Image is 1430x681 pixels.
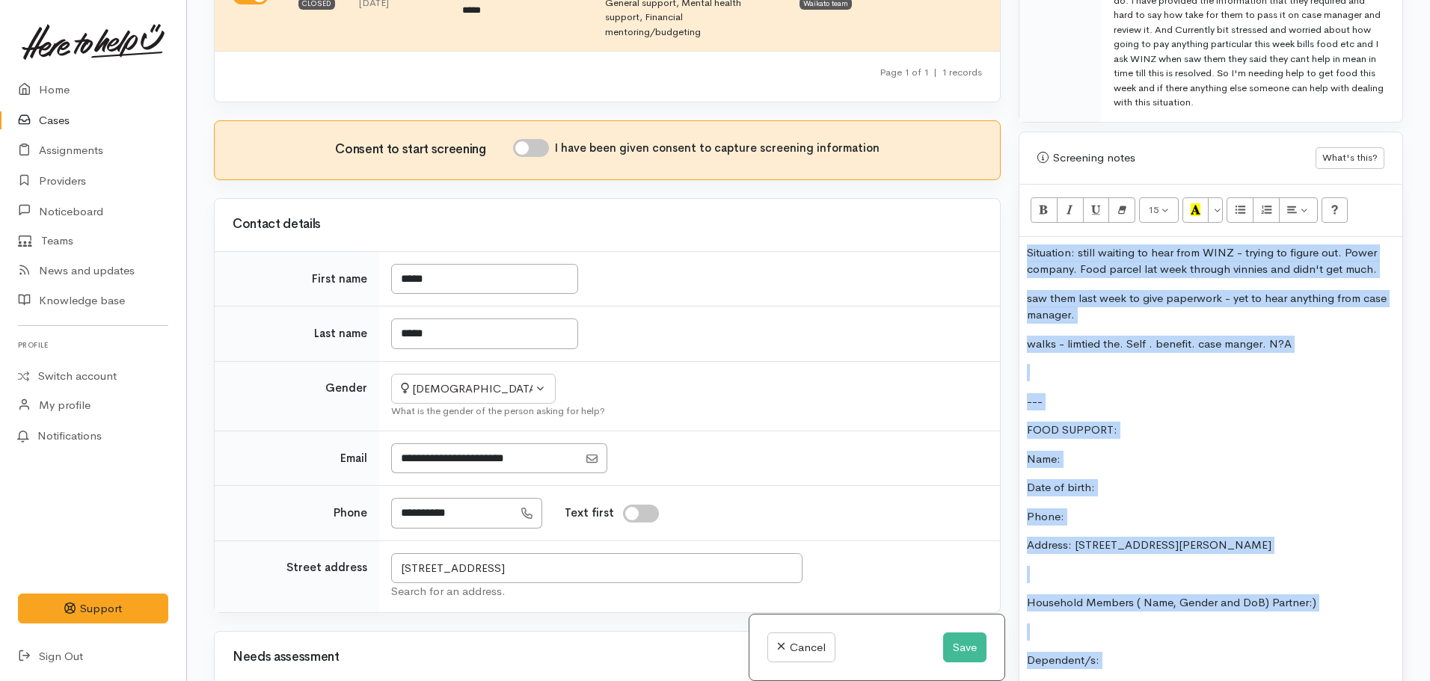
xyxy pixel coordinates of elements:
[1322,197,1348,223] button: Help
[1253,197,1280,223] button: Ordered list (CTRL+SHIFT+NUM8)
[233,650,982,665] h3: Needs assessment
[1027,508,1395,526] p: Phone:
[1037,150,1316,167] div: Screening notes
[1182,197,1209,223] button: Recent Color
[1027,451,1395,468] p: Name:
[565,505,614,522] label: Text first
[1027,393,1395,410] p: ---
[1148,203,1159,216] span: 15
[286,559,367,576] label: Street address
[1139,197,1179,223] button: Font Size
[1027,422,1395,439] p: FOOD SUPPORT:
[312,271,367,288] label: First name
[1108,197,1135,223] button: Remove Font Style (CTRL+\)
[943,632,986,663] button: Save
[767,632,835,663] a: Cancel
[1083,197,1110,223] button: Underline (CTRL+U)
[335,143,512,157] h3: Consent to start screening
[325,380,367,397] label: Gender
[401,380,533,398] div: [DEMOGRAPHIC_DATA]
[1027,537,1395,554] p: Address: [STREET_ADDRESS][PERSON_NAME]
[391,583,982,600] div: Search for an address.
[1316,147,1384,169] button: What's this?
[1279,197,1318,223] button: Paragraph
[933,66,937,78] span: |
[1027,290,1395,324] p: saw them last week to give paperwork - yet to hear anything from case manager.
[1027,594,1395,611] p: Household Members ( Name, Gender and DoB) Partner:)
[233,218,982,232] h3: Contact details
[1027,479,1395,496] p: Date of birth:
[391,553,803,584] input: Enter a location
[391,374,556,404] button: Female
[340,450,367,467] label: Email
[1027,244,1395,278] p: Situation: still waiting to hear from WINZ - trying to figure out. Power company. Food parcel lat...
[1031,197,1058,223] button: Bold (CTRL+B)
[314,325,367,342] label: Last name
[18,594,168,624] button: Support
[391,404,982,419] div: What is the gender of the person asking for help?
[1227,197,1253,223] button: Unordered list (CTRL+SHIFT+NUM7)
[1027,652,1395,669] p: Dependent/s:
[334,505,367,522] label: Phone
[880,66,982,78] small: Page 1 of 1 1 records
[1027,336,1395,353] p: walks - limtied the. Self . benefit. case manger. N?A
[1208,197,1223,223] button: More Color
[18,335,168,355] h6: Profile
[555,140,880,157] label: I have been given consent to capture screening information
[1057,197,1084,223] button: Italic (CTRL+I)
